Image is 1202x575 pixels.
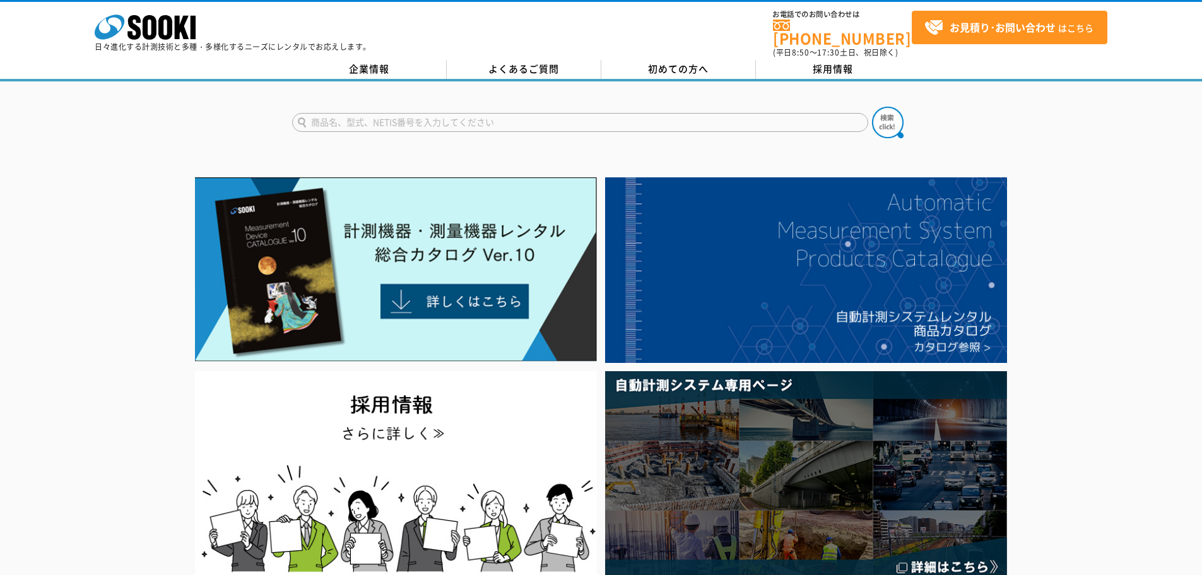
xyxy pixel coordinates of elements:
[292,60,447,79] a: 企業情報
[773,47,898,58] span: (平日 ～ 土日、祝日除く)
[95,43,371,50] p: 日々進化する計測技術と多種・多様化するニーズにレンタルでお応えします。
[912,11,1107,44] a: お見積り･お問い合わせはこちら
[756,60,910,79] a: 採用情報
[872,107,904,138] img: btn_search.png
[601,60,756,79] a: 初めての方へ
[773,11,912,18] span: お電話でのお問い合わせは
[817,47,840,58] span: 17:30
[648,62,709,76] span: 初めての方へ
[950,20,1056,35] strong: お見積り･お問い合わせ
[792,47,810,58] span: 8:50
[292,113,868,132] input: 商品名、型式、NETIS番号を入力してください
[605,177,1007,363] img: 自動計測システムカタログ
[924,18,1093,37] span: はこちら
[773,20,912,45] a: [PHONE_NUMBER]
[195,177,597,362] img: Catalog Ver10
[447,60,601,79] a: よくあるご質問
